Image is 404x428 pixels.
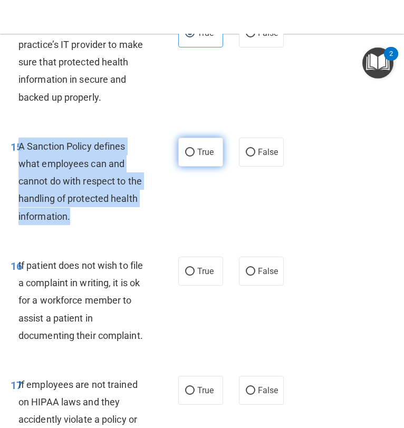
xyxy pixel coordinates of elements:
[197,147,214,157] span: True
[197,28,214,38] span: True
[389,54,393,67] div: 2
[246,268,255,276] input: False
[362,47,393,79] button: Open Resource Center, 2 new notifications
[258,266,278,276] span: False
[11,379,22,392] span: 17
[185,387,195,395] input: True
[185,268,195,276] input: True
[246,149,255,157] input: False
[18,260,143,341] span: If patient does not wish to file a complaint in writing, it is ok for a workforce member to assis...
[11,141,22,153] span: 15
[18,22,143,103] span: It is the responsibility of the practice’s IT provider to make sure that protected health informa...
[18,141,142,222] span: A Sanction Policy defines what employees can and cannot do with respect to the handling of protec...
[11,260,22,273] span: 16
[197,266,214,276] span: True
[11,22,22,34] span: 14
[258,147,278,157] span: False
[185,149,195,157] input: True
[246,30,255,37] input: False
[185,30,195,37] input: True
[258,385,278,395] span: False
[258,28,278,38] span: False
[197,385,214,395] span: True
[246,387,255,395] input: False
